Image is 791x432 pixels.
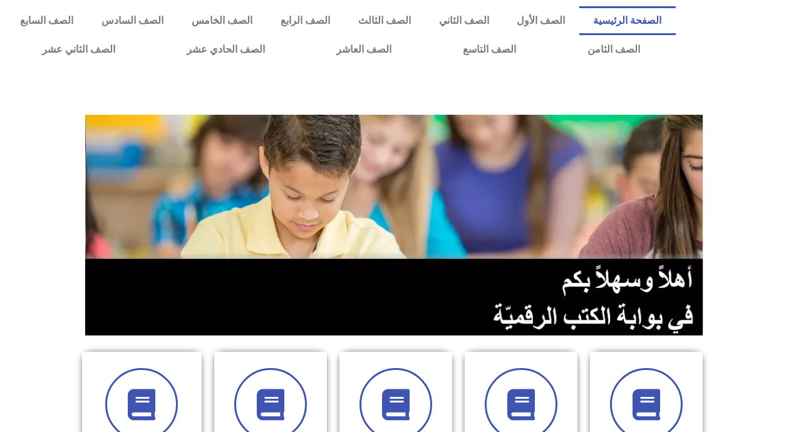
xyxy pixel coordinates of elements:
a: الصف العاشر [301,35,427,64]
a: الصف الثاني عشر [6,35,151,64]
a: الصف التاسع [427,35,552,64]
a: الصف السابع [6,6,88,35]
a: الصف الثالث [344,6,425,35]
a: الصف الثامن [552,35,676,64]
a: الصف الحادي عشر [151,35,301,64]
a: الصف الرابع [267,6,344,35]
a: الصف الأول [503,6,579,35]
a: الصف الثاني [425,6,503,35]
a: الصف السادس [88,6,178,35]
a: الصفحة الرئيسية [579,6,676,35]
a: الصف الخامس [178,6,267,35]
